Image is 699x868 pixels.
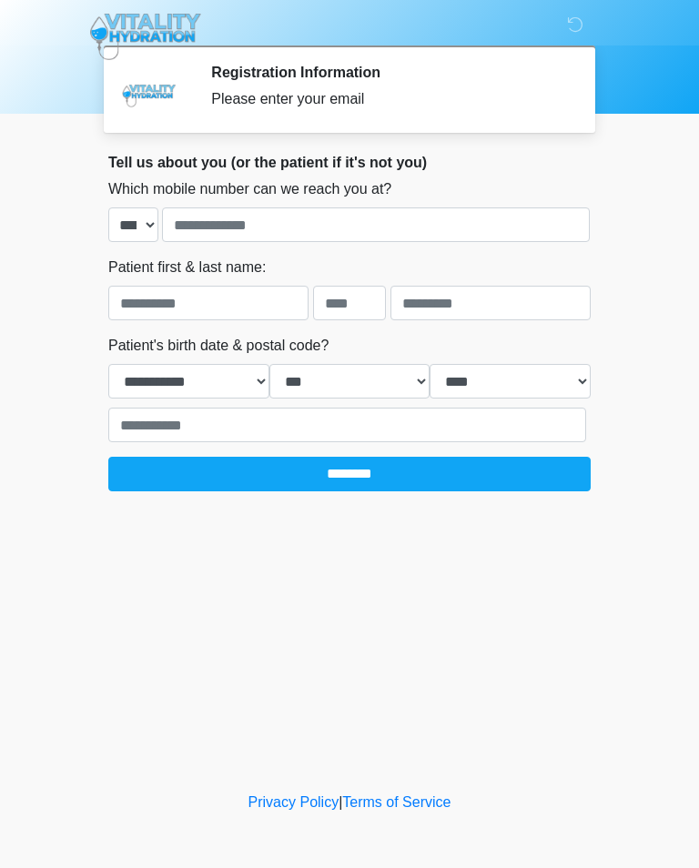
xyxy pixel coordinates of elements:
h2: Tell us about you (or the patient if it's not you) [108,154,591,171]
label: Patient first & last name: [108,257,266,278]
a: | [339,794,342,810]
img: Agent Avatar [122,64,177,118]
label: Patient's birth date & postal code? [108,335,329,357]
label: Which mobile number can we reach you at? [108,178,391,200]
a: Terms of Service [342,794,451,810]
a: Privacy Policy [248,794,339,810]
img: Vitality Hydration Logo [90,14,201,60]
div: Please enter your email [211,88,563,110]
